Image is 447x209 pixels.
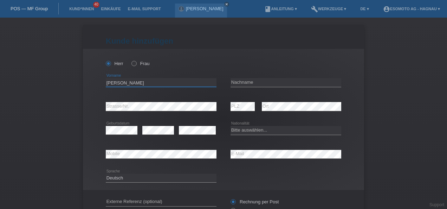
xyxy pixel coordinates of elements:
a: Kund*innen [66,7,97,11]
a: E-Mail Support [124,7,164,11]
a: account_circleEsomoto AG - Hagnau ▾ [380,7,443,11]
i: account_circle [383,6,390,13]
a: DE ▾ [357,7,372,11]
input: Frau [131,61,136,65]
label: Herr [106,61,123,66]
a: buildWerkzeuge ▾ [307,7,350,11]
a: POS — MF Group [11,6,48,11]
i: close [225,2,228,6]
span: 40 [93,2,99,8]
a: Einkäufe [97,7,124,11]
i: book [264,6,271,13]
input: Rechnung per Post [231,199,235,208]
a: bookAnleitung ▾ [261,7,300,11]
a: close [224,2,229,7]
input: Herr [106,61,110,65]
a: Support [429,202,444,207]
i: build [311,6,318,13]
label: Frau [131,61,149,66]
h1: Kunde hinzufügen [106,37,341,45]
a: [PERSON_NAME] [186,6,223,11]
label: Rechnung per Post [231,199,279,204]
